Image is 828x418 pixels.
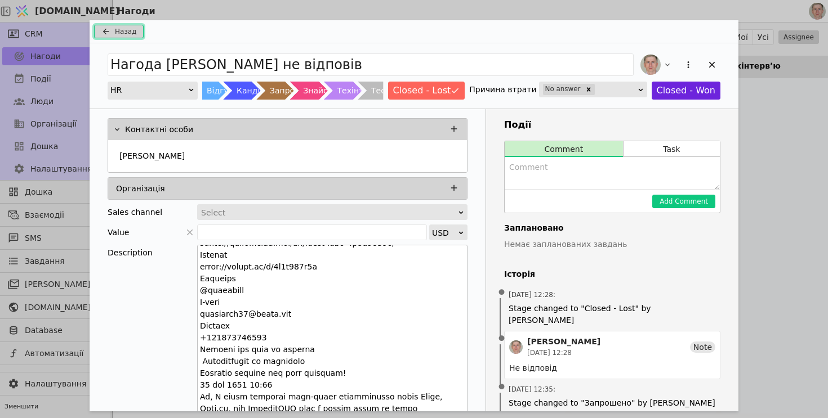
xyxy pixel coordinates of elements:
p: [PERSON_NAME] [119,150,185,162]
div: Знайомство [303,82,353,100]
p: Організація [116,183,165,195]
div: Запрошено [270,82,317,100]
span: • [496,278,508,307]
button: Closed - Won [652,82,721,100]
div: Відгуки [207,82,238,100]
div: Note [690,341,715,353]
span: Назад [115,26,136,37]
div: Тестове [371,82,404,100]
div: Add Opportunity [90,20,738,411]
img: РS [640,55,661,75]
h4: Заплановано [504,222,720,234]
div: [PERSON_NAME] [527,336,600,348]
button: Task [624,141,720,157]
div: Select [201,205,456,221]
p: Немає запланованих завдань [504,239,720,250]
h4: Історія [504,268,720,280]
img: РS [509,340,523,354]
span: • [496,325,508,353]
div: Не відповід [509,362,715,374]
div: Sales channel [108,204,162,220]
button: Closed - Lost [388,82,465,100]
div: [DATE] 12:28 [527,348,600,358]
div: HR [110,82,188,98]
div: Remove No answer [582,84,595,95]
span: Stage changed to "Closed - Lost" by [PERSON_NAME] [509,303,716,326]
div: Техінтервʼю [337,82,388,100]
h3: Події [504,118,720,132]
button: Comment [505,141,623,157]
span: [DATE] 12:28 : [509,290,555,300]
div: USD [432,225,457,241]
button: Add Comment [652,195,715,208]
p: Контактні особи [125,124,193,136]
span: [DATE] 12:35 : [509,384,555,394]
span: Stage changed to "Запрошено" by [PERSON_NAME] [509,397,716,409]
span: • [496,373,508,402]
div: No answer [543,84,583,95]
span: Value [108,224,129,240]
div: Кандидати [237,82,283,100]
div: Причина втрати [469,82,536,97]
div: Description [108,245,197,260]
